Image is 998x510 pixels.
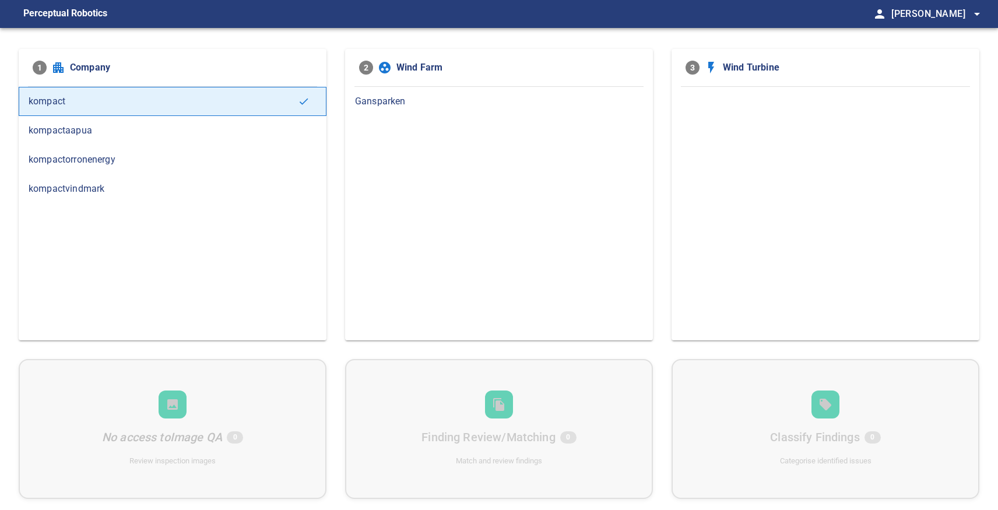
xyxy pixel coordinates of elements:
[873,7,887,21] span: person
[29,153,317,167] span: kompactorronenergy
[359,61,373,75] span: 2
[19,174,326,203] div: kompactvindmark
[891,6,984,22] span: [PERSON_NAME]
[33,61,47,75] span: 1
[29,94,298,108] span: kompact
[19,145,326,174] div: kompactorronenergy
[23,5,107,23] figcaption: Perceptual Robotics
[686,61,700,75] span: 3
[19,87,326,116] div: kompact
[29,124,317,138] span: kompactaapua
[345,87,653,116] div: Gansparken
[396,61,639,75] span: Wind Farm
[723,61,965,75] span: Wind Turbine
[70,61,312,75] span: Company
[970,7,984,21] span: arrow_drop_down
[887,2,984,26] button: [PERSON_NAME]
[19,116,326,145] div: kompactaapua
[29,182,317,196] span: kompactvindmark
[355,94,643,108] span: Gansparken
